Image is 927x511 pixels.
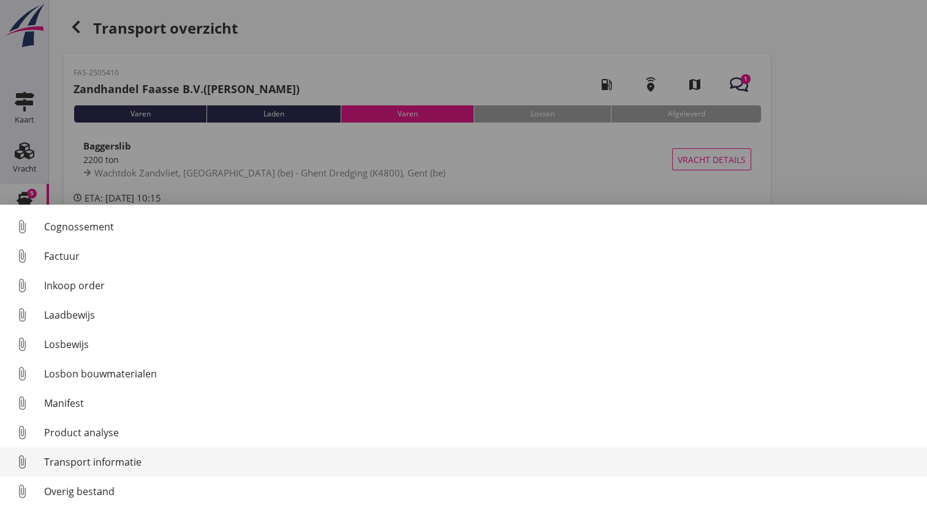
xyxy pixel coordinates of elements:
[44,366,917,381] div: Losbon bouwmaterialen
[44,455,917,469] div: Transport informatie
[12,364,32,384] i: attach_file
[12,217,32,237] i: attach_file
[44,337,917,352] div: Losbewijs
[44,308,917,322] div: Laadbewijs
[12,482,32,501] i: attach_file
[44,219,917,234] div: Cognossement
[44,396,917,411] div: Manifest
[12,452,32,472] i: attach_file
[44,484,917,499] div: Overig bestand
[12,305,32,325] i: attach_file
[12,246,32,266] i: attach_file
[12,423,32,442] i: attach_file
[12,393,32,413] i: attach_file
[44,249,917,263] div: Factuur
[12,276,32,295] i: attach_file
[12,335,32,354] i: attach_file
[44,278,917,293] div: Inkoop order
[44,425,917,440] div: Product analyse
